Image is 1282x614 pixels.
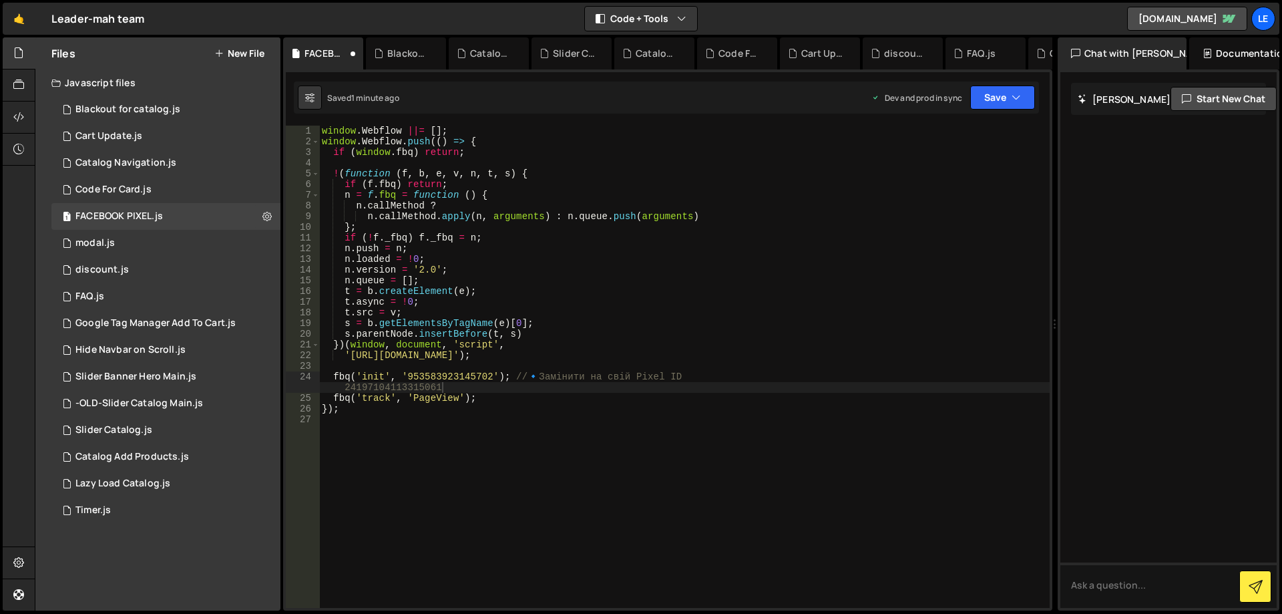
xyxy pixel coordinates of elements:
[51,390,280,417] div: 16298/44405.js
[286,222,320,233] div: 10
[286,275,320,286] div: 15
[286,158,320,168] div: 4
[51,310,280,337] div: 16298/44469.js
[286,286,320,297] div: 16
[75,130,142,142] div: Cart Update.js
[1058,37,1187,69] div: Chat with [PERSON_NAME]
[75,157,176,169] div: Catalog Navigation.js
[75,424,152,436] div: Slider Catalog.js
[75,371,196,383] div: Slider Banner Hero Main.js
[801,47,844,60] div: Cart Update.js
[51,203,280,230] div: 16298/45047.js
[1078,93,1170,106] h2: [PERSON_NAME]
[718,47,761,60] div: Code For Card.js
[51,150,280,176] div: 16298/44855.js
[75,184,152,196] div: Code For Card.js
[75,210,163,222] div: FACEBOOK PIXEL.js
[286,265,320,275] div: 14
[286,339,320,350] div: 21
[51,46,75,61] h2: Files
[286,136,320,147] div: 2
[63,212,71,223] span: 1
[51,497,280,524] div: 16298/44400.js
[286,361,320,371] div: 23
[286,168,320,179] div: 5
[75,317,236,329] div: Google Tag Manager Add To Cart.js
[387,47,430,60] div: Blackout for catalog.js
[51,444,280,470] div: 16298/44845.js
[286,126,320,136] div: 1
[51,96,280,123] div: 16298/45044.js
[286,233,320,243] div: 11
[75,344,186,356] div: Hide Navbar on Scroll.js
[3,3,35,35] a: 🤙
[585,7,697,31] button: Code + Tools
[636,47,678,60] div: Catalog Navigation.js
[75,398,203,410] div: -OLD-Slider Catalog Main.js
[51,11,144,27] div: Leader-mah team
[214,48,264,59] button: New File
[286,404,320,414] div: 26
[967,47,996,60] div: FAQ.js
[286,297,320,307] div: 17
[286,243,320,254] div: 12
[35,69,280,96] div: Javascript files
[51,363,280,390] div: 16298/44401.js
[51,257,280,283] div: 16298/44466.js
[1170,87,1277,111] button: Start new chat
[871,92,962,104] div: Dev and prod in sync
[327,92,399,104] div: Saved
[286,254,320,265] div: 13
[51,337,280,363] div: 16298/44402.js
[1251,7,1275,31] a: Le
[75,451,189,463] div: Catalog Add Products.js
[286,414,320,425] div: 27
[1050,47,1092,60] div: Google Tag Manager Add To Cart.js
[75,237,115,249] div: modal.js
[553,47,596,60] div: Slider Catalog.js
[286,307,320,318] div: 18
[286,371,320,393] div: 24
[286,147,320,158] div: 3
[51,123,280,150] div: 16298/44467.js
[75,291,104,303] div: FAQ.js
[51,470,280,497] div: 16298/44406.js
[51,176,280,203] div: 16298/44879.js
[286,190,320,200] div: 7
[884,47,927,60] div: discount.js
[1189,37,1279,69] div: Documentation
[51,417,280,444] div: 16298/44828.js
[51,283,280,310] div: 16298/44463.js
[286,329,320,339] div: 20
[286,350,320,361] div: 22
[286,200,320,211] div: 8
[286,179,320,190] div: 6
[286,318,320,329] div: 19
[75,478,170,490] div: Lazy Load Catalog.js
[970,86,1035,110] button: Save
[304,47,347,60] div: FACEBOOK PIXEL.js
[470,47,513,60] div: Catalog Add Products.js
[75,264,129,276] div: discount.js
[286,393,320,404] div: 25
[75,504,111,516] div: Timer.js
[75,104,180,116] div: Blackout for catalog.js
[351,92,399,104] div: 1 minute ago
[1127,7,1247,31] a: [DOMAIN_NAME]
[286,211,320,222] div: 9
[51,230,280,257] div: 16298/44976.js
